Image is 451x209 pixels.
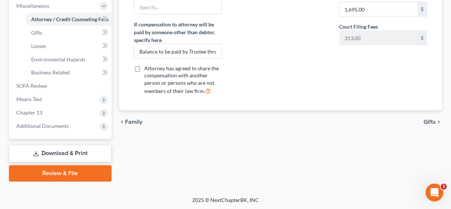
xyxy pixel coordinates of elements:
[418,31,427,45] div: $
[340,31,418,45] input: 0.00
[31,29,42,36] span: Gifts
[25,66,112,80] a: Business Related
[31,56,85,62] span: Environmental Hazards
[16,83,47,89] span: SOFA Review
[436,119,442,125] i: chevron_right
[9,145,112,163] a: Download & Print
[9,165,112,182] a: Review & File
[31,43,46,49] span: Losses
[31,70,70,76] span: Business Related
[125,119,142,125] span: Family
[119,119,125,125] i: chevron_left
[16,123,69,129] span: Additional Documents
[25,13,112,26] a: Attorney / Credit Counseling Fees
[10,80,112,93] a: SOFA Review
[31,16,109,22] span: Attorney / Credit Counseling Fees
[25,53,112,66] a: Environmental Hazards
[25,26,112,39] a: Gifts
[16,110,42,116] span: Chapter 13
[441,184,447,190] span: 3
[144,65,219,94] span: Attorney has agreed to share the compensation with another person or persons who are not members ...
[339,23,378,30] label: Court Filing Fees
[134,20,222,44] label: If compensation to attorney will be paid by someone other than debtor, specify here
[424,119,436,125] span: Gifts
[16,3,49,9] span: Miscellaneous
[340,2,418,16] input: 0.00
[16,96,42,103] span: Means Test
[424,119,442,125] button: Gifts chevron_right
[25,39,112,53] a: Losses
[418,2,427,16] div: $
[119,119,142,125] button: chevron_left Family
[134,44,221,58] input: Specify...
[426,184,444,202] iframe: Intercom live chat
